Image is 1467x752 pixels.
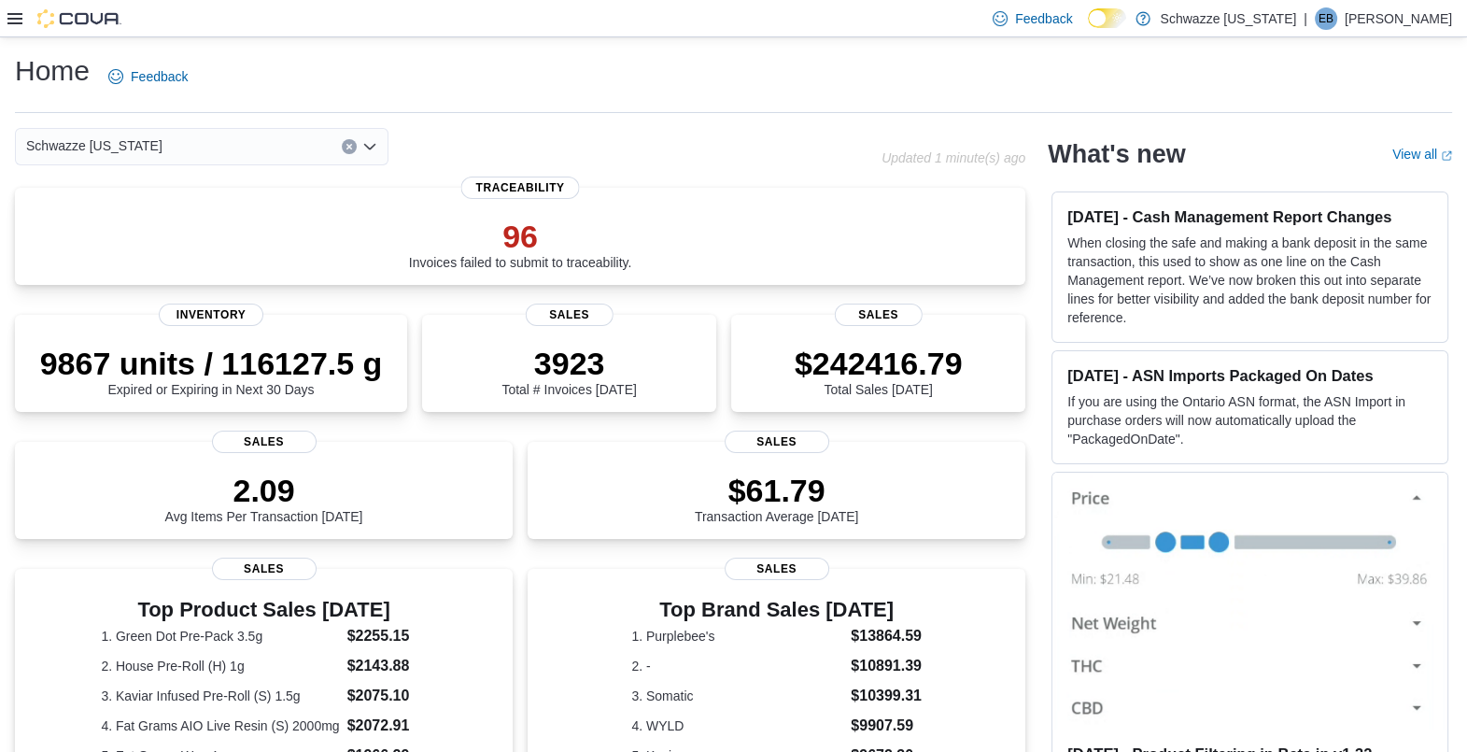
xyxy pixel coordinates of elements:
input: Dark Mode [1088,8,1127,28]
h3: Top Product Sales [DATE] [101,599,426,621]
div: Transaction Average [DATE] [695,472,859,524]
div: Total Sales [DATE] [795,345,963,397]
h3: [DATE] - ASN Imports Packaged On Dates [1067,366,1432,385]
img: Cova [37,9,121,28]
div: Emily Bunny [1315,7,1337,30]
p: 96 [409,218,632,255]
span: Feedback [131,67,188,86]
p: 2.09 [165,472,363,509]
dt: 2. - [631,657,843,675]
div: Avg Items Per Transaction [DATE] [165,472,363,524]
div: Expired or Expiring in Next 30 Days [40,345,383,397]
dt: 1. Purplebee's [631,627,843,646]
h3: Top Brand Sales [DATE] [631,599,922,621]
dt: 4. Fat Grams AIO Live Resin (S) 2000mg [101,717,339,735]
dt: 2. House Pre-Roll (H) 1g [101,657,339,675]
span: Feedback [1015,9,1072,28]
dd: $9907.59 [851,715,922,737]
p: $242416.79 [795,345,963,382]
h2: What's new [1048,139,1185,169]
span: EB [1319,7,1333,30]
button: Clear input [342,139,357,154]
h1: Home [15,52,90,90]
dd: $10399.31 [851,685,922,707]
span: Sales [725,431,829,453]
dd: $10891.39 [851,655,922,677]
p: Updated 1 minute(s) ago [882,150,1025,165]
h3: [DATE] - Cash Management Report Changes [1067,207,1432,226]
p: $61.79 [695,472,859,509]
p: 9867 units / 116127.5 g [40,345,383,382]
dd: $2075.10 [347,685,427,707]
div: Invoices failed to submit to traceability. [409,218,632,270]
dt: 3. Somatic [631,687,843,705]
dt: 3. Kaviar Infused Pre-Roll (S) 1.5g [101,687,339,705]
dd: $13864.59 [851,625,922,647]
p: | [1304,7,1307,30]
p: If you are using the Ontario ASN format, the ASN Import in purchase orders will now automatically... [1067,392,1432,448]
p: Schwazze [US_STATE] [1160,7,1296,30]
span: Traceability [461,177,580,199]
div: Total # Invoices [DATE] [501,345,636,397]
dt: 4. WYLD [631,717,843,735]
dd: $2255.15 [347,625,427,647]
span: Inventory [159,304,263,326]
span: Dark Mode [1088,28,1089,29]
p: [PERSON_NAME] [1345,7,1452,30]
p: 3923 [501,345,636,382]
svg: External link [1441,150,1452,162]
dt: 1. Green Dot Pre-Pack 3.5g [101,627,339,646]
span: Sales [212,431,317,453]
a: View allExternal link [1392,147,1452,162]
span: Sales [834,304,923,326]
dd: $2143.88 [347,655,427,677]
p: When closing the safe and making a bank deposit in the same transaction, this used to show as one... [1067,234,1432,327]
a: Feedback [101,58,195,95]
button: Open list of options [362,139,377,154]
span: Schwazze [US_STATE] [26,135,162,157]
dd: $2072.91 [347,715,427,737]
span: Sales [525,304,614,326]
span: Sales [212,558,317,580]
span: Sales [725,558,829,580]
